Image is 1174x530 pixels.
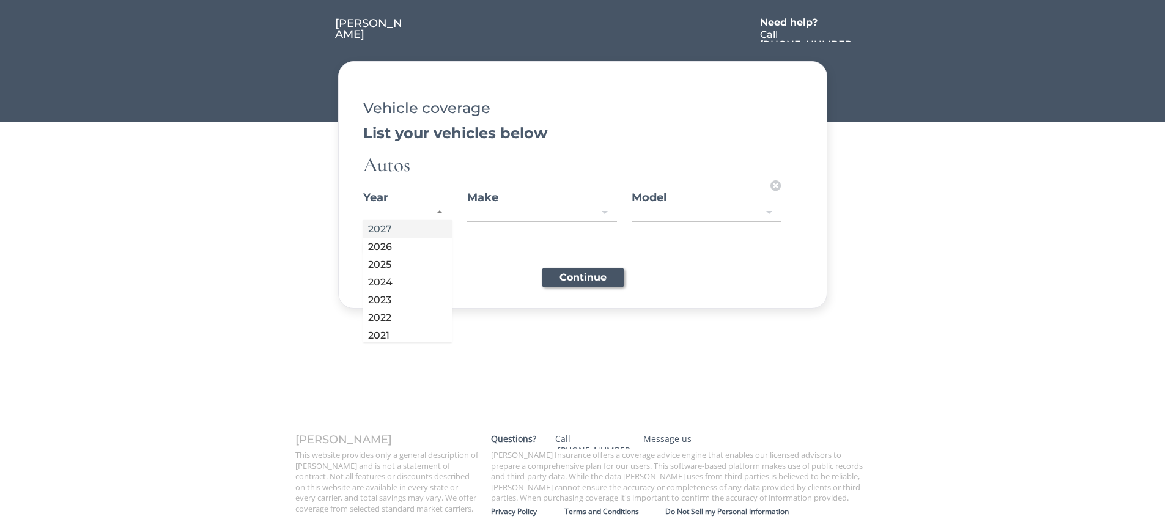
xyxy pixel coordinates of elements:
div: Make [467,192,617,203]
div: Year [363,192,452,203]
div: [PERSON_NAME] [335,18,405,40]
div: Model [632,192,781,203]
div: Questions? [491,433,542,445]
div: Do Not Sell my Personal Information [665,507,876,517]
div: List your vehicles below [363,126,803,141]
div: 2024 [363,273,452,291]
a: Call [PHONE_NUMBER] [549,433,637,449]
a: [PERSON_NAME] [335,18,405,42]
div: Call [PHONE_NUMBER] [555,433,631,468]
div: [PERSON_NAME] Insurance offers a coverage advice engine that enables our licensed advisors to pre... [491,450,870,504]
a: Privacy Policy [491,507,564,518]
div: Terms and Conditions [564,507,665,517]
div: Message us [643,433,719,445]
div: This website provides only a general description of [PERSON_NAME] and is not a statement of contr... [295,450,479,514]
div: 2023 [363,291,452,309]
div: 2026 [363,238,452,256]
a: Terms and Conditions [564,507,665,518]
div: 2022 [363,309,452,326]
div: Vehicle coverage [363,101,803,116]
div: Call [PHONE_NUMBER] [760,30,854,59]
div: Need help? [760,18,830,28]
div: 2027 [363,220,452,238]
div: 2025 [363,256,452,273]
a: Message us [637,433,725,449]
button: Continue [542,268,624,287]
div: Privacy Policy [491,507,564,517]
div: Autos [363,155,803,175]
div: 2021 [363,326,452,344]
div: [PERSON_NAME] [295,434,479,445]
a: Call [PHONE_NUMBER] [760,30,854,42]
a: Do Not Sell my Personal Information [665,507,876,518]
